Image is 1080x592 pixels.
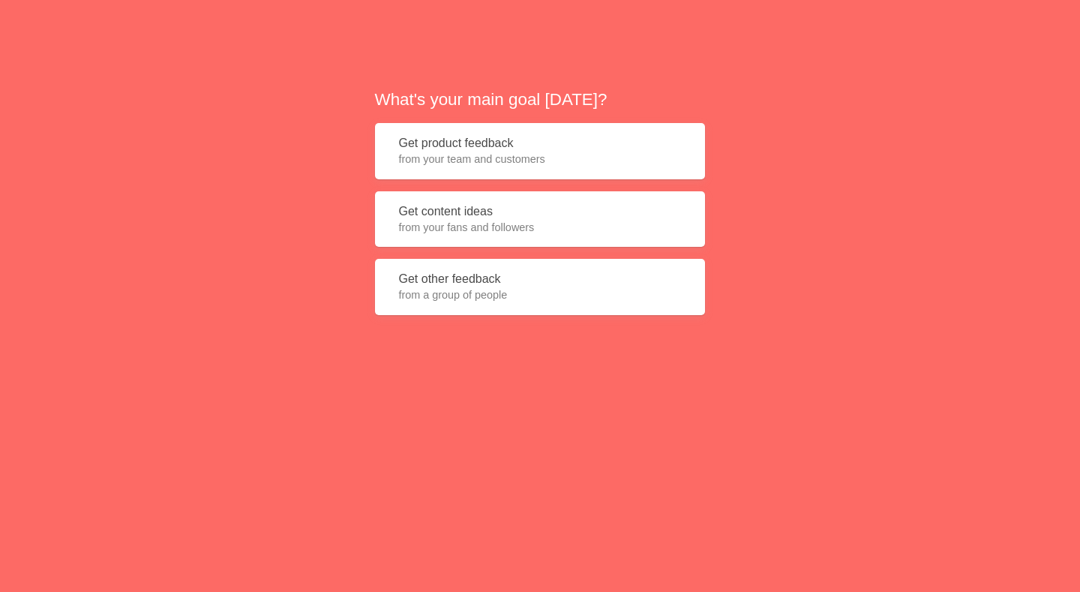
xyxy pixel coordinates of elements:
h2: What's your main goal [DATE]? [375,88,705,111]
button: Get product feedbackfrom your team and customers [375,123,705,179]
span: from your team and customers [399,152,681,167]
span: from your fans and followers [399,220,681,235]
span: from a group of people [399,287,681,302]
button: Get content ideasfrom your fans and followers [375,191,705,248]
button: Get other feedbackfrom a group of people [375,259,705,315]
